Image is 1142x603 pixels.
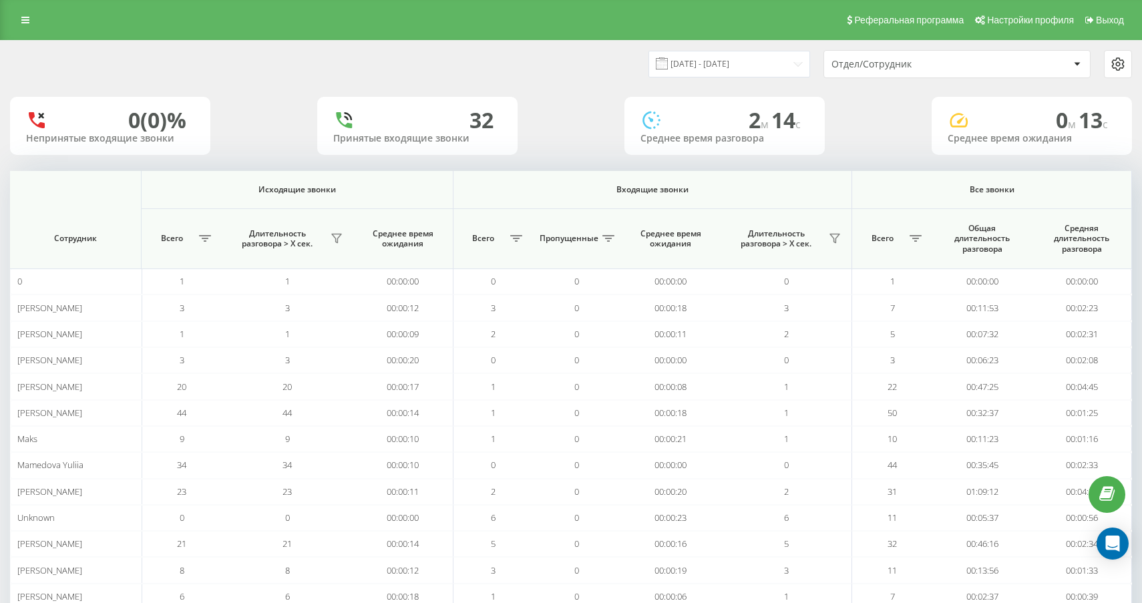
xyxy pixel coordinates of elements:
span: 0 [574,512,579,524]
span: 1 [491,381,496,393]
span: 44 [282,407,292,419]
td: 00:05:37 [932,505,1032,531]
span: 1 [491,407,496,419]
span: Настройки профиля [987,15,1074,25]
span: 3 [890,354,895,366]
span: 20 [282,381,292,393]
td: 00:00:00 [353,505,453,531]
span: [PERSON_NAME] [17,354,82,366]
span: 14 [771,106,801,134]
td: 00:00:11 [621,321,721,347]
span: Входящие звонки [479,184,825,195]
span: 0 [574,302,579,314]
span: 9 [285,433,290,445]
span: 2 [749,106,771,134]
span: 44 [888,459,897,471]
span: 3 [180,302,184,314]
td: 00:02:23 [1032,294,1132,321]
span: м [761,117,771,132]
td: 00:00:00 [353,268,453,294]
div: 0 (0)% [128,108,186,133]
td: 00:00:00 [1032,268,1132,294]
td: 00:00:56 [1032,505,1132,531]
span: 0 [574,485,579,497]
td: 00:04:45 [1032,373,1132,399]
div: Принятые входящие звонки [333,133,502,144]
span: 0 [491,459,496,471]
td: 00:00:17 [353,373,453,399]
span: 1 [784,381,789,393]
span: Все звонки [872,184,1111,195]
span: [PERSON_NAME] [17,328,82,340]
td: 00:47:25 [932,373,1032,399]
span: 23 [282,485,292,497]
span: 6 [180,590,184,602]
span: 3 [285,302,290,314]
span: 2 [491,328,496,340]
span: Длительность разговора > Х сек. [228,228,327,249]
td: 00:00:18 [621,294,721,321]
span: 7 [890,590,895,602]
span: 3 [491,302,496,314]
span: 1 [784,433,789,445]
span: Пропущенные [540,233,598,244]
span: 3 [784,302,789,314]
span: 5 [784,538,789,550]
span: 1 [491,433,496,445]
td: 00:02:33 [1032,452,1132,478]
span: 0 [784,459,789,471]
span: c [795,117,801,132]
span: 6 [784,512,789,524]
td: 00:11:53 [932,294,1032,321]
span: Сотрудник [23,233,129,244]
td: 00:01:25 [1032,400,1132,426]
span: 0 [491,275,496,287]
span: 0 [574,590,579,602]
span: Всего [859,233,906,244]
span: 0 [574,459,579,471]
span: 21 [177,538,186,550]
span: 5 [890,328,895,340]
span: [PERSON_NAME] [17,407,82,419]
span: 3 [180,354,184,366]
div: Среднее время разговора [640,133,809,144]
span: 20 [177,381,186,393]
td: 00:00:00 [621,268,721,294]
span: 23 [177,485,186,497]
span: [PERSON_NAME] [17,485,82,497]
td: 00:00:00 [621,452,721,478]
span: 1 [890,275,895,287]
span: 1 [180,275,184,287]
span: 6 [285,590,290,602]
td: 00:46:16 [932,531,1032,557]
span: 2 [784,328,789,340]
span: Всего [460,233,507,244]
td: 00:00:20 [621,479,721,505]
span: Всего [148,233,195,244]
span: 0 [285,512,290,524]
span: Реферальная программа [854,15,964,25]
td: 00:00:18 [621,400,721,426]
span: 5 [491,538,496,550]
td: 00:13:56 [932,557,1032,583]
span: Выход [1096,15,1124,25]
td: 00:00:10 [353,426,453,452]
span: Среднее время ожидания [632,228,710,249]
span: 0 [17,275,22,287]
td: 00:00:12 [353,294,453,321]
span: 3 [285,354,290,366]
span: 2 [784,485,789,497]
span: Общая длительность разговора [943,223,1021,254]
td: 00:00:08 [621,373,721,399]
span: [PERSON_NAME] [17,564,82,576]
span: 0 [574,381,579,393]
span: 0 [784,354,789,366]
span: 0 [784,275,789,287]
td: 00:00:14 [353,400,453,426]
span: 13 [1079,106,1108,134]
span: 8 [180,564,184,576]
span: 8 [285,564,290,576]
td: 00:00:11 [353,479,453,505]
span: 21 [282,538,292,550]
span: 11 [888,564,897,576]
